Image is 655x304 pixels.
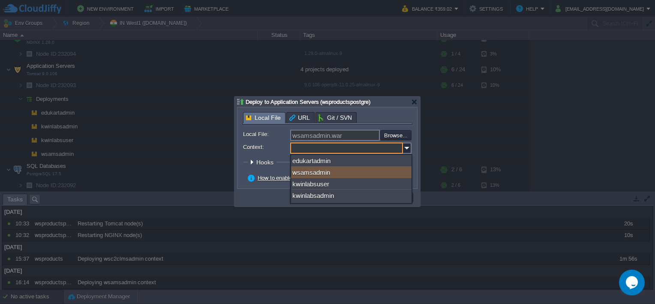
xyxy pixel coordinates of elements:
span: URL [289,112,310,123]
iframe: chat widget [619,270,646,295]
span: Local File [246,112,281,123]
span: Hooks [256,159,276,166]
span: Deploy to Application Servers (wsproductspostgre) [246,99,370,105]
div: kwinlabsadmin [291,190,412,201]
a: How to enable zero-downtime deployment [258,175,361,181]
div: edukartadmin [291,155,412,167]
label: Local File: [243,130,289,139]
span: Git / SVN [318,112,352,123]
label: Context: [243,143,289,152]
div: wsamsadmin [291,167,412,178]
div: kwinlabsuser [291,178,412,190]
